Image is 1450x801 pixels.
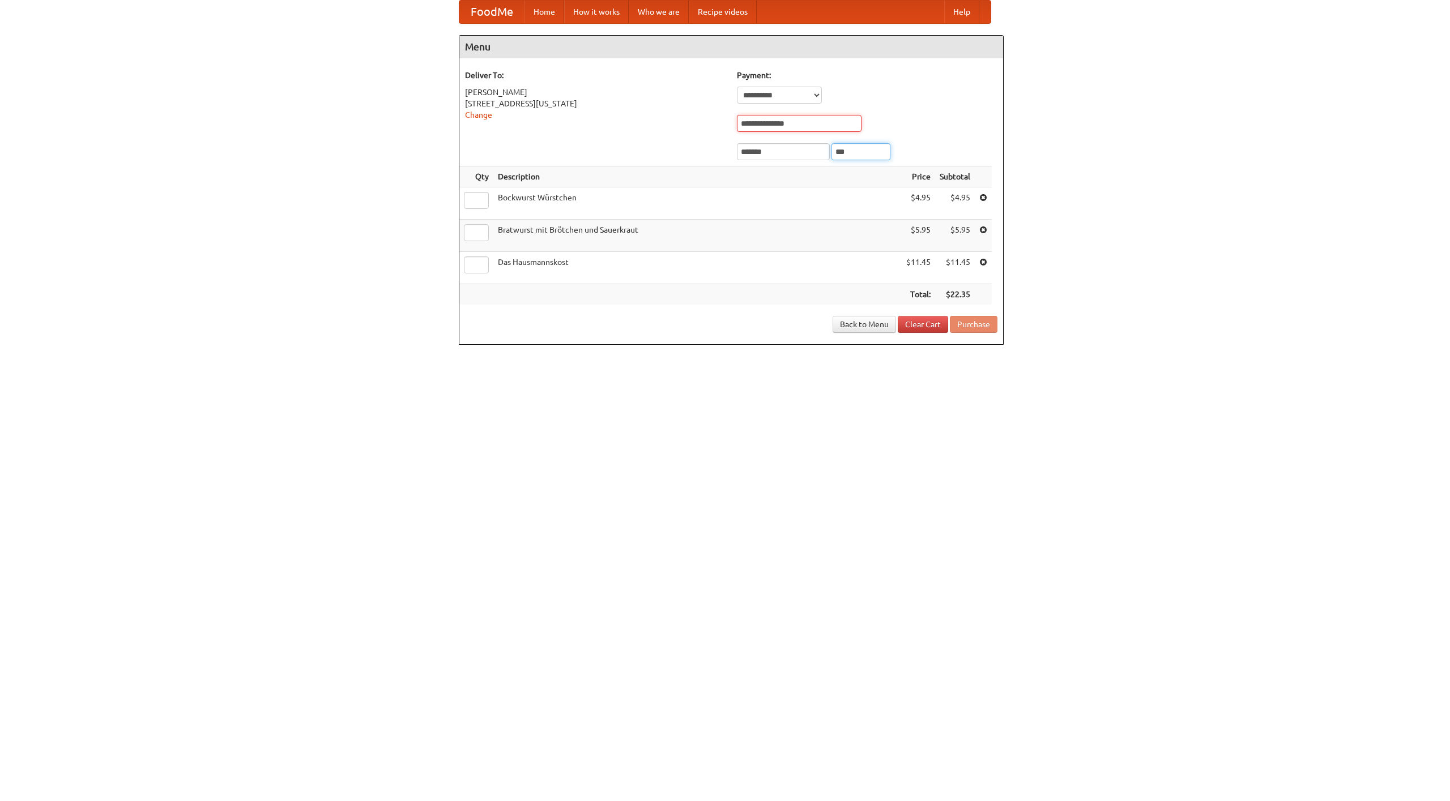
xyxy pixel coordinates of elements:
[950,316,997,333] button: Purchase
[902,166,935,187] th: Price
[935,284,975,305] th: $22.35
[465,98,726,109] div: [STREET_ADDRESS][US_STATE]
[898,316,948,333] a: Clear Cart
[465,70,726,81] h5: Deliver To:
[935,220,975,252] td: $5.95
[902,284,935,305] th: Total:
[493,252,902,284] td: Das Hausmannskost
[935,187,975,220] td: $4.95
[459,1,524,23] a: FoodMe
[833,316,896,333] a: Back to Menu
[737,70,997,81] h5: Payment:
[902,187,935,220] td: $4.95
[944,1,979,23] a: Help
[935,166,975,187] th: Subtotal
[465,110,492,119] a: Change
[689,1,757,23] a: Recipe videos
[465,87,726,98] div: [PERSON_NAME]
[629,1,689,23] a: Who we are
[935,252,975,284] td: $11.45
[459,166,493,187] th: Qty
[493,187,902,220] td: Bockwurst Würstchen
[493,166,902,187] th: Description
[493,220,902,252] td: Bratwurst mit Brötchen und Sauerkraut
[524,1,564,23] a: Home
[564,1,629,23] a: How it works
[459,36,1003,58] h4: Menu
[902,220,935,252] td: $5.95
[902,252,935,284] td: $11.45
